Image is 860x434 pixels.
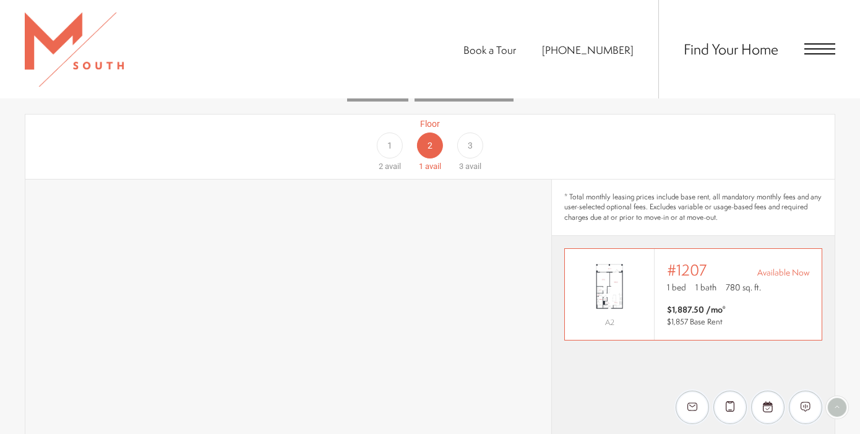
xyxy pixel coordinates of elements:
span: $1,887.50 /mo* [667,303,726,316]
span: * Total monthly leasing prices include base rent, all mandatory monthly fees and any user-selecte... [564,192,822,223]
span: 1 [387,139,392,152]
img: MSouth [25,12,124,87]
span: #1207 [667,261,707,279]
a: View #1207 [564,248,822,341]
span: 3 [468,139,473,152]
button: Open Menu [804,43,835,54]
a: Call Us at 813-570-8014 [542,43,634,57]
img: #1207 - 1 bedroom floor plan layout with 1 bathroom and 780 square feet [565,258,654,314]
span: 3 [459,162,463,171]
a: Floor 1 [369,118,410,173]
span: 1 bed [667,281,686,293]
span: [PHONE_NUMBER] [542,43,634,57]
span: Available Now [757,266,809,279]
span: avail [465,162,481,171]
span: 1 bath [695,281,716,293]
a: Book a Tour [463,43,516,57]
span: $1,857 Base Rent [667,316,723,327]
a: Floor 3 [450,118,491,173]
span: avail [385,162,401,171]
span: A2 [605,317,614,328]
span: 780 sq. ft. [726,281,761,293]
a: Find Your Home [684,39,778,59]
span: 2 [379,162,383,171]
